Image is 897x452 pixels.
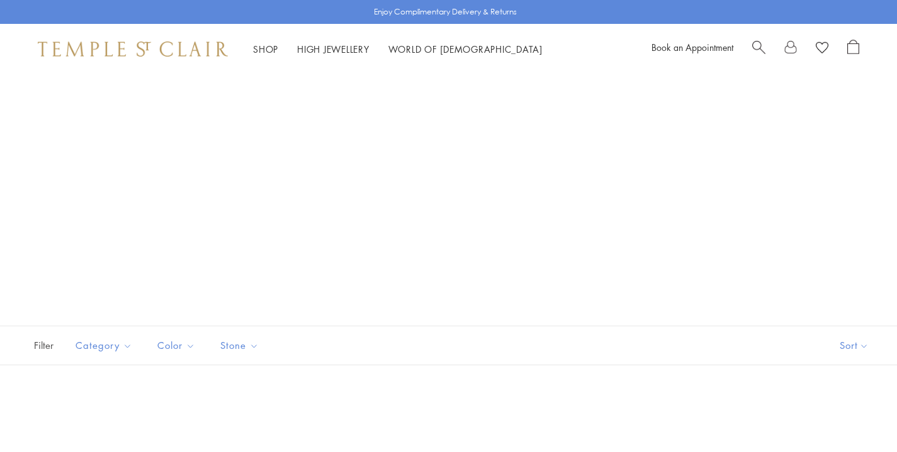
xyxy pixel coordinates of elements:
a: High JewelleryHigh Jewellery [297,43,370,55]
img: Temple St. Clair [38,41,228,57]
span: Stone [214,338,268,353]
a: World of [DEMOGRAPHIC_DATA]World of [DEMOGRAPHIC_DATA] [388,43,543,55]
p: Enjoy Complimentary Delivery & Returns [374,6,517,18]
span: Color [151,338,205,353]
a: Open Shopping Bag [847,40,859,58]
a: ShopShop [253,43,278,55]
nav: Main navigation [253,41,543,57]
button: Show sort by [811,326,897,365]
span: Category [69,338,142,353]
a: View Wishlist [816,40,828,58]
button: Category [66,331,142,360]
a: Search [752,40,765,58]
a: Book an Appointment [652,41,733,53]
button: Stone [211,331,268,360]
button: Color [148,331,205,360]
